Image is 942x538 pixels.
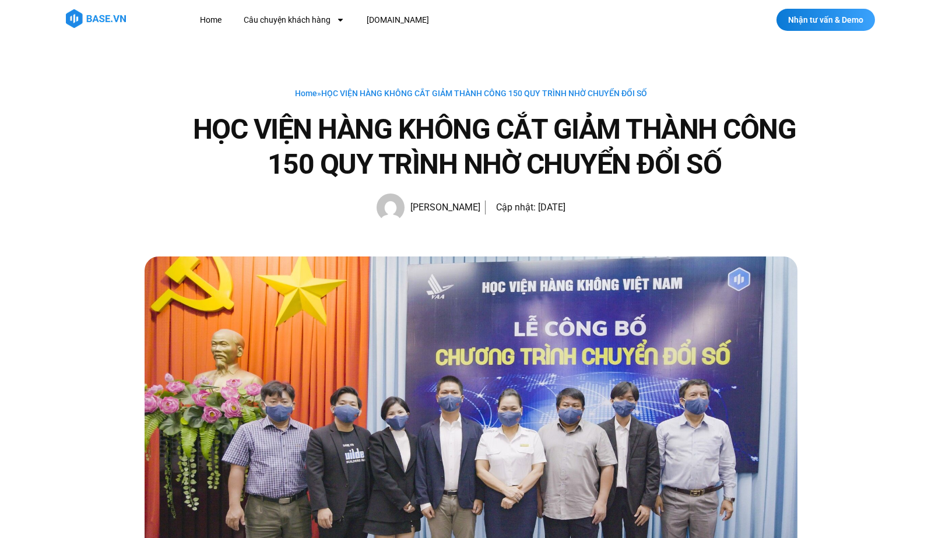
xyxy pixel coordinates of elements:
span: HỌC VIỆN HÀNG KHÔNG CẮT GIẢM THÀNH CÔNG 150 QUY TRÌNH NHỜ CHUYỂN ĐỔI SỐ [321,89,647,98]
time: [DATE] [538,202,565,213]
a: Câu chuyện khách hàng [235,9,353,31]
h1: HỌC VIỆN HÀNG KHÔNG CẮT GIẢM THÀNH CÔNG 150 QUY TRÌNH NHỜ CHUYỂN ĐỔI SỐ [191,112,797,182]
span: » [295,89,647,98]
span: Nhận tư vấn & Demo [788,16,863,24]
a: Home [191,9,230,31]
a: Nhận tư vấn & Demo [776,9,875,31]
span: Cập nhật: [496,202,536,213]
span: [PERSON_NAME] [405,199,480,216]
a: Home [295,89,317,98]
nav: Menu [191,9,643,31]
img: Picture of Hạnh Hoàng [377,194,405,221]
a: [DOMAIN_NAME] [358,9,438,31]
a: Picture of Hạnh Hoàng [PERSON_NAME] [377,194,480,221]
